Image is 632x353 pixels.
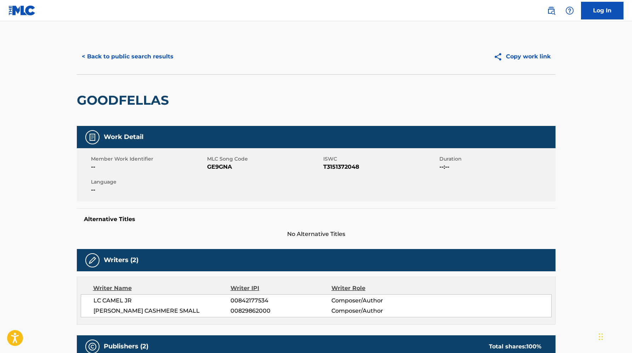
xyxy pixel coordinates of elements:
span: -- [91,163,205,171]
img: Writers [88,256,97,265]
span: 00829862000 [230,307,331,315]
h5: Alternative Titles [84,216,548,223]
a: Log In [581,2,624,19]
h5: Publishers (2) [104,342,148,351]
span: T3151372048 [323,163,438,171]
img: Copy work link [494,52,506,61]
a: Public Search [544,4,558,18]
span: No Alternative Titles [77,230,556,238]
img: MLC Logo [8,5,36,16]
img: search [547,6,556,15]
h5: Writers (2) [104,256,138,264]
span: [PERSON_NAME] CASHMERE SMALL [93,307,231,315]
span: --:-- [439,163,554,171]
span: 00842177534 [230,296,331,305]
span: Language [91,178,205,186]
img: Work Detail [88,133,97,141]
button: < Back to public search results [77,48,178,65]
span: Composer/Author [331,307,423,315]
img: help [565,6,574,15]
span: GE9GNA [207,163,321,171]
span: ISWC [323,155,438,163]
div: Writer Role [331,284,423,293]
div: Writer IPI [230,284,331,293]
span: Member Work Identifier [91,155,205,163]
img: Publishers [88,342,97,351]
div: Help [563,4,577,18]
span: MLC Song Code [207,155,321,163]
h2: GOODFELLAS [77,92,172,108]
div: Writer Name [93,284,231,293]
button: Copy work link [489,48,556,65]
div: Total shares: [489,342,541,351]
span: -- [91,186,205,194]
iframe: Chat Widget [597,319,632,353]
span: LC CAMEL JR [93,296,231,305]
span: 100 % [526,343,541,350]
span: Composer/Author [331,296,423,305]
div: Drag [599,326,603,347]
h5: Work Detail [104,133,143,141]
span: Duration [439,155,554,163]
